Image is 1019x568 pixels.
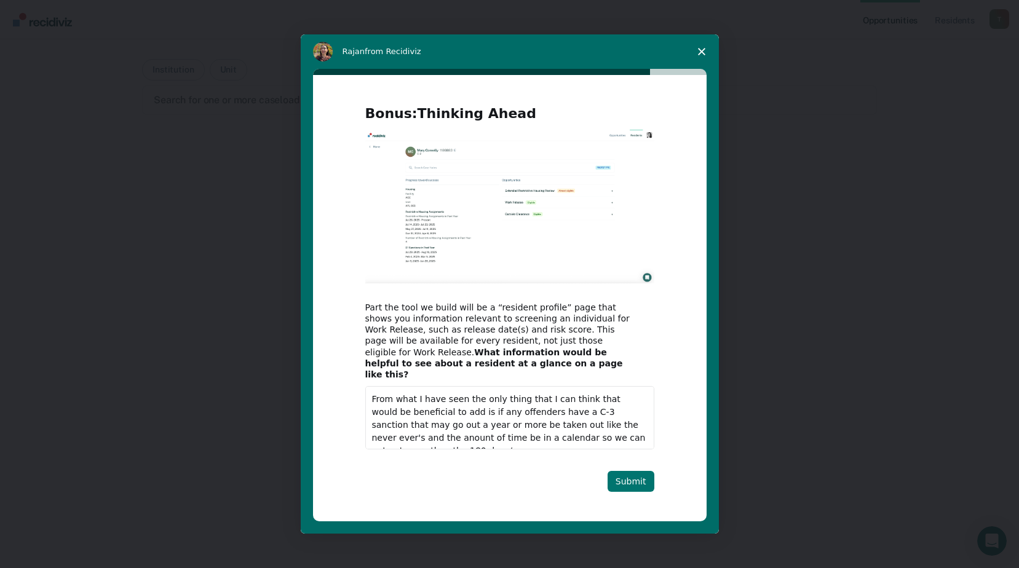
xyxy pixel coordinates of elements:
[313,42,333,61] img: Profile image for Rajan
[684,34,719,69] span: Close survey
[365,386,654,449] textarea: Enter text...
[418,106,536,121] b: Thinking Ahead
[365,302,636,380] div: Part the tool we build will be a “resident profile” page that shows you information relevant to s...
[365,347,623,379] b: What information would be helpful to see about a resident at a glance on a page like this?
[608,471,654,492] button: Submit
[365,105,654,130] h2: Bonus:
[343,47,365,56] span: Rajan
[365,47,421,56] span: from Recidiviz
